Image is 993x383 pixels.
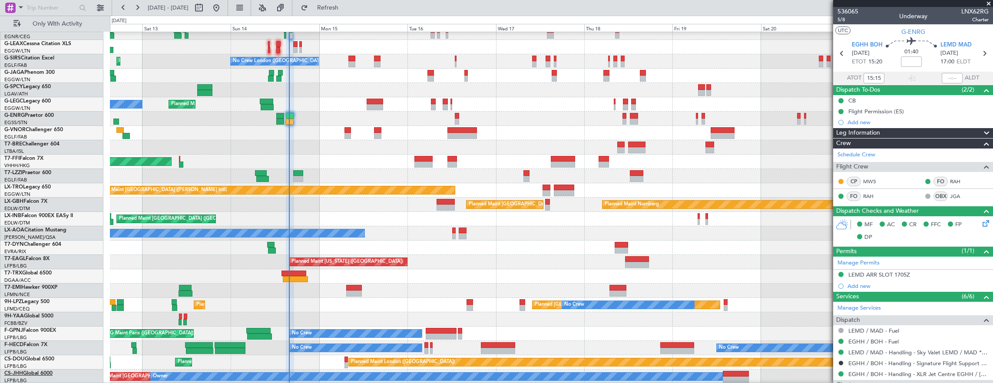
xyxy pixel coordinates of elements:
span: CS-DOU [4,357,25,362]
div: Planned Maint [US_STATE] ([GEOGRAPHIC_DATA]) [291,255,403,268]
div: FO [933,177,948,186]
div: No Crew [564,298,584,311]
button: Only With Activity [10,17,94,31]
a: F-HECDFalcon 7X [4,342,47,347]
div: Planned Maint [GEOGRAPHIC_DATA] ([GEOGRAPHIC_DATA]) [196,298,333,311]
a: EGHH / BOH - Fuel [848,338,899,345]
div: No Crew [719,341,739,354]
a: RAH [863,192,883,200]
div: Planned [GEOGRAPHIC_DATA] ([GEOGRAPHIC_DATA]) [535,298,658,311]
div: Planned Maint [GEOGRAPHIC_DATA] ([GEOGRAPHIC_DATA]) [171,98,308,111]
span: T7-EAGL [4,256,26,261]
span: T7-LZZI [4,170,22,175]
div: Fri 19 [672,24,761,32]
div: Owner [153,370,168,383]
span: 01:40 [904,48,918,56]
a: EGHH / BOH - Handling - XLR Jet Centre EGHH / [DEMOGRAPHIC_DATA] [848,370,989,378]
span: Dispatch Checks and Weather [836,206,919,216]
span: (1/1) [962,246,974,255]
div: LEMD ARR SLOT 1705Z [848,271,910,278]
span: G-ENRG [901,27,925,36]
div: Sat 13 [142,24,231,32]
a: T7-TRXGlobal 6500 [4,271,52,276]
a: VHHH/HKG [4,162,30,169]
span: G-SPCY [4,84,23,89]
span: Only With Activity [23,21,92,27]
div: Unplanned Maint [GEOGRAPHIC_DATA] ([PERSON_NAME] Intl) [86,184,227,197]
span: F-GPNJ [4,328,23,333]
a: LX-INBFalcon 900EX EASy II [4,213,73,218]
a: LFPB/LBG [4,363,27,370]
span: G-LEAX [4,41,23,46]
span: 17:00 [940,58,954,66]
button: Refresh [297,1,349,15]
a: T7-LZZIPraetor 600 [4,170,51,175]
span: LX-GBH [4,199,23,204]
a: EGSS/STN [4,119,27,126]
a: LEMD / MAD - Fuel [848,327,899,334]
div: Planned Maint [GEOGRAPHIC_DATA] ([GEOGRAPHIC_DATA]) [178,356,314,369]
div: Flight Permission (ES) [848,108,904,115]
span: ETOT [852,58,866,66]
a: 9H-LPZLegacy 500 [4,299,50,304]
a: LX-GBHFalcon 7X [4,199,47,204]
a: Manage Permits [837,259,880,267]
a: LFPB/LBG [4,334,27,341]
div: Add new [847,282,989,290]
a: F-GPNJFalcon 900EX [4,328,56,333]
span: LX-AOA [4,228,24,233]
a: LFPB/LBG [4,349,27,355]
div: [DATE] [112,17,126,25]
a: EGGW/LTN [4,48,30,54]
span: [DATE] - [DATE] [148,4,189,12]
input: --:-- [864,73,884,83]
div: Sun 14 [231,24,319,32]
a: EDLW/DTM [4,220,30,226]
div: Underway [899,12,927,21]
span: 15:20 [868,58,882,66]
a: LEMD / MAD - Handling - Sky Valet LEMD / MAD **MY HANDLING** [848,349,989,356]
span: T7-FFI [4,156,20,161]
span: Services [836,292,859,302]
span: 9H-YAA [4,314,24,319]
button: UTC [835,26,851,34]
span: T7-BRE [4,142,22,147]
a: MWS [863,178,883,185]
a: G-ENRGPraetor 600 [4,113,54,118]
span: ATOT [847,74,861,83]
span: G-SIRS [4,56,21,61]
a: G-JAGAPhenom 300 [4,70,55,75]
a: EGGW/LTN [4,191,30,198]
span: [DATE] [940,49,958,58]
span: ALDT [965,74,979,83]
a: G-SPCYLegacy 650 [4,84,51,89]
div: No Crew [292,341,312,354]
a: T7-FFIFalcon 7X [4,156,43,161]
a: LTBA/ISL [4,148,24,155]
a: T7-BREChallenger 604 [4,142,60,147]
span: LX-INB [4,213,21,218]
a: EGLF/FAB [4,62,27,69]
span: (6/6) [962,292,974,301]
span: FFC [931,221,941,229]
span: CS-JHH [4,371,23,376]
a: T7-EAGLFalcon 8X [4,256,50,261]
a: LFPB/LBG [4,263,27,269]
a: EGLF/FAB [4,177,27,183]
a: CS-DOUGlobal 6500 [4,357,54,362]
a: EGNR/CEG [4,33,30,40]
a: RAH [950,178,970,185]
a: Schedule Crew [837,151,875,159]
div: Planned Maint [GEOGRAPHIC_DATA] ([GEOGRAPHIC_DATA]) [469,198,606,211]
span: 536065 [837,7,858,16]
a: 9H-YAAGlobal 5000 [4,314,53,319]
span: LX-TRO [4,185,23,190]
a: T7-EMIHawker 900XP [4,285,57,290]
a: JGA [950,192,970,200]
span: FP [955,221,962,229]
span: MF [864,221,873,229]
span: Dispatch To-Dos [836,85,880,95]
a: LFMD/CEQ [4,306,30,312]
a: G-VNORChallenger 650 [4,127,63,132]
div: Thu 18 [584,24,672,32]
